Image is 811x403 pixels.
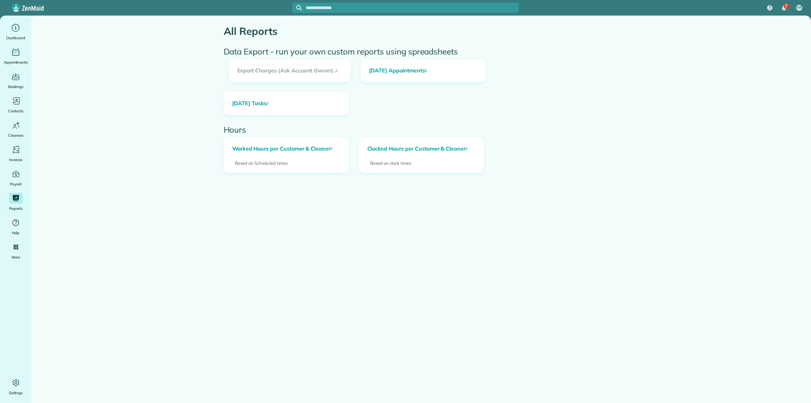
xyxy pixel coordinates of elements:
[292,5,302,10] button: Focus search
[8,108,23,114] span: Contacts
[777,1,791,16] div: 7 unread notifications
[9,389,23,396] span: Settings
[235,160,338,167] p: Based on Scheduled times
[3,47,29,66] a: Appointments
[359,138,484,160] a: Clocked Hours per Customer & Cleaner
[224,47,619,56] h2: Data Export - run your own custom reports using spreadsheets
[8,132,23,139] span: Cleaners
[10,181,22,187] span: Payroll
[3,71,29,90] a: Bookings
[3,22,29,41] a: Dashboard
[6,35,25,41] span: Dashboard
[3,193,29,212] a: Reports
[361,60,485,82] a: [DATE] Appointments
[224,125,619,134] h2: Hours
[4,59,28,66] span: Appointments
[3,95,29,114] a: Contacts
[797,5,802,10] span: VF
[9,205,23,212] span: Reports
[788,380,804,396] iframe: Intercom live chat
[224,92,348,115] a: [DATE] Tasks
[296,5,302,10] svg: Focus search
[3,144,29,163] a: Invoices
[224,138,348,160] a: Worked Hours per Customer & Cleaner
[224,26,619,37] h1: All Reports
[3,377,29,396] a: Settings
[11,254,20,261] span: More
[785,3,787,9] span: 7
[3,120,29,139] a: Cleaners
[370,160,473,167] p: Based on clock times
[8,83,24,90] span: Bookings
[3,217,29,236] a: Help
[12,229,20,236] span: Help
[9,156,23,163] span: Invoices
[3,169,29,187] a: Payroll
